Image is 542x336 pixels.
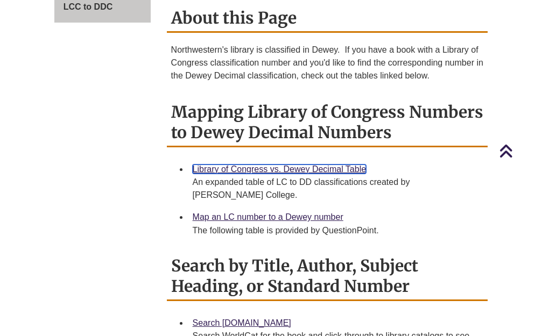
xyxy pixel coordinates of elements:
[193,212,343,221] a: Map an LC number to a Dewey number
[167,98,488,147] h2: Mapping Library of Congress Numbers to Dewey Decimal Numbers
[64,2,113,11] span: LCC to DDC
[171,44,484,82] p: Northwestern's library is classified in Dewey. If you have a book with a Library of Congress clas...
[193,165,367,174] a: Library of Congress vs. Dewey Decimal Table
[193,224,480,237] div: The following table is provided by QuestionPoint.
[167,252,488,301] h2: Search by Title, Author, Subject Heading, or Standard Number
[193,176,480,202] div: An expanded table of LC to DD classifications created by [PERSON_NAME] College.
[499,144,539,158] a: Back to Top
[193,318,291,327] a: Search [DOMAIN_NAME]
[167,4,488,33] h2: About this Page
